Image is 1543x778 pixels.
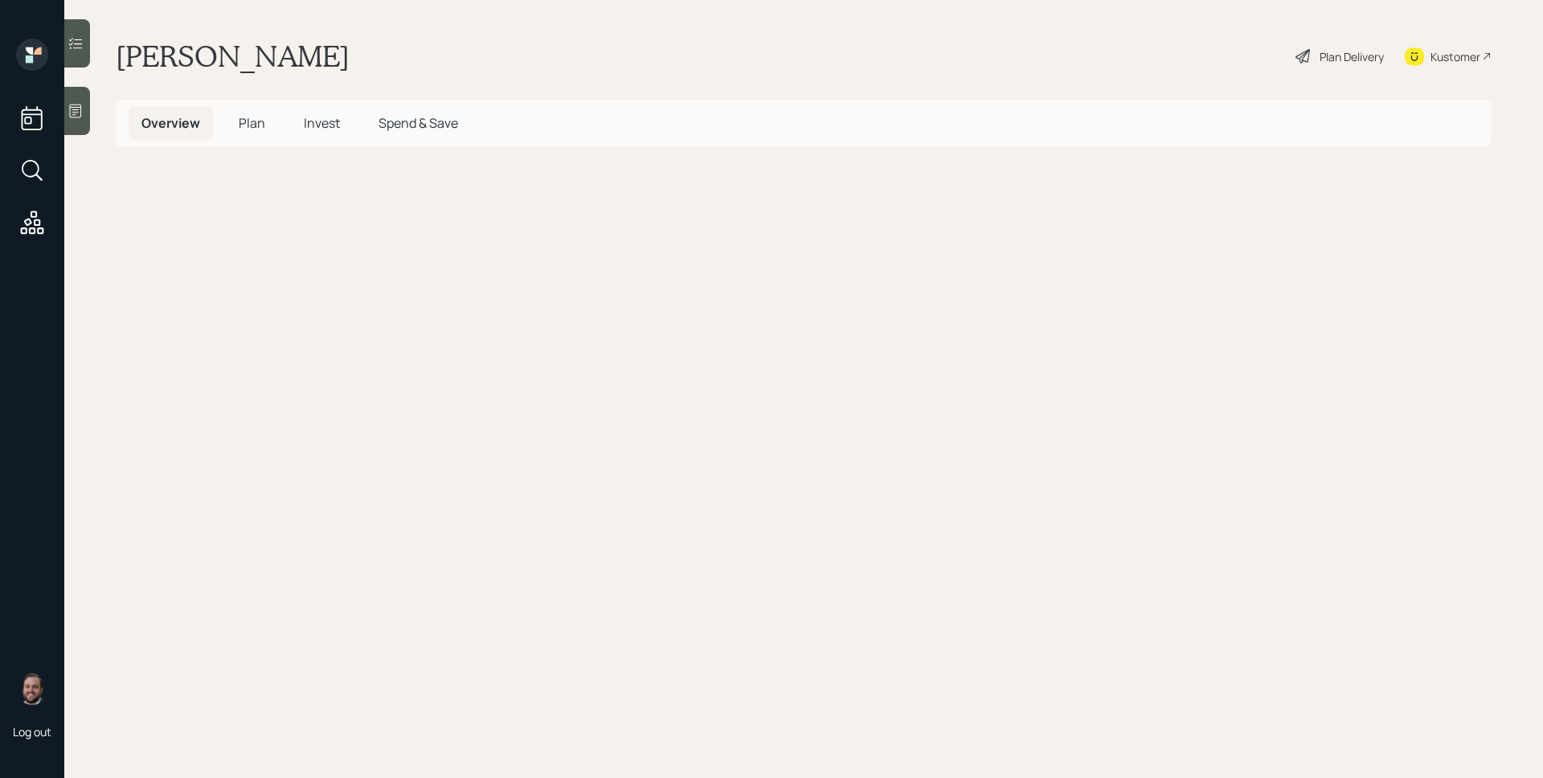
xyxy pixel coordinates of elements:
[13,724,51,739] div: Log out
[304,114,340,132] span: Invest
[379,114,458,132] span: Spend & Save
[116,39,350,74] h1: [PERSON_NAME]
[1320,48,1384,65] div: Plan Delivery
[141,114,200,132] span: Overview
[1430,48,1480,65] div: Kustomer
[16,673,48,705] img: james-distasi-headshot.png
[239,114,265,132] span: Plan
